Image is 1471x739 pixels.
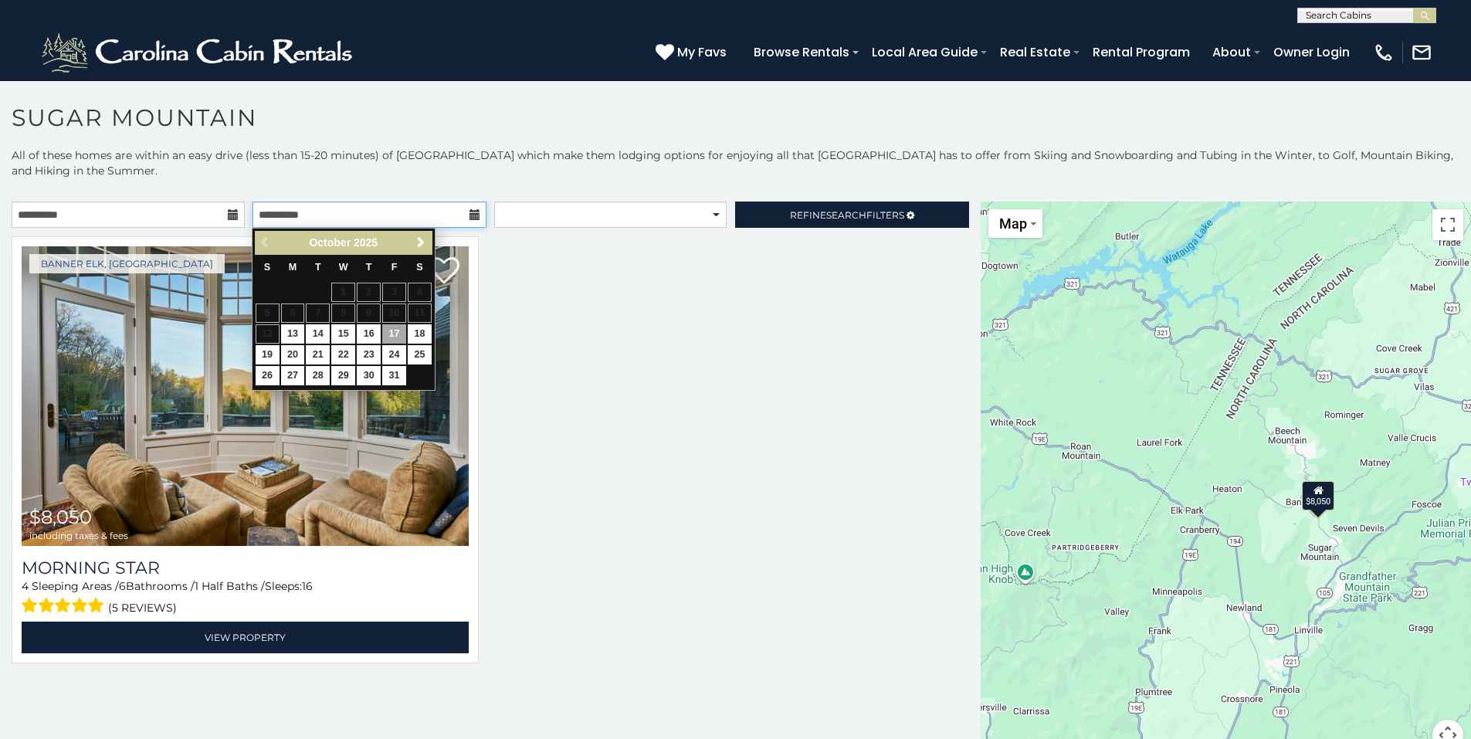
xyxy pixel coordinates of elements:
[382,366,406,385] a: 31
[988,209,1042,238] button: Change map style
[264,262,270,273] span: Sunday
[1085,39,1198,66] a: Rental Program
[992,39,1078,66] a: Real Estate
[357,324,381,344] a: 16
[391,262,398,273] span: Friday
[1411,42,1432,63] img: mail-regular-white.png
[790,209,904,221] span: Refine Filters
[429,256,459,288] a: Add to favorites
[195,579,265,593] span: 1 Half Baths /
[22,578,469,618] div: Sleeping Areas / Bathrooms / Sleeps:
[22,246,469,546] a: Morning Star $8,050 including taxes & fees
[1266,39,1357,66] a: Owner Login
[746,39,857,66] a: Browse Rentals
[22,558,469,578] a: Morning Star
[119,579,126,593] span: 6
[1303,481,1335,510] div: $8,050
[1373,42,1395,63] img: phone-regular-white.png
[1205,39,1259,66] a: About
[357,345,381,364] a: 23
[382,324,406,344] a: 17
[29,531,128,541] span: including taxes & fees
[331,324,355,344] a: 15
[331,366,355,385] a: 29
[29,254,225,273] a: Banner Elk, [GEOGRAPHIC_DATA]
[1432,209,1463,240] button: Toggle fullscreen view
[357,366,381,385] a: 30
[826,209,866,221] span: Search
[331,345,355,364] a: 22
[281,366,305,385] a: 27
[309,236,351,249] span: October
[302,579,313,593] span: 16
[382,345,406,364] a: 24
[735,202,968,228] a: RefineSearchFilters
[306,366,330,385] a: 28
[339,262,348,273] span: Wednesday
[864,39,985,66] a: Local Area Guide
[677,42,727,62] span: My Favs
[306,324,330,344] a: 14
[29,506,92,528] span: $8,050
[281,324,305,344] a: 13
[256,345,280,364] a: 19
[22,246,469,546] img: Morning Star
[999,215,1027,232] span: Map
[366,262,372,273] span: Thursday
[415,236,427,249] span: Next
[306,345,330,364] a: 21
[281,345,305,364] a: 20
[315,262,321,273] span: Tuesday
[39,29,359,76] img: White-1-2.png
[22,622,469,653] a: View Property
[416,262,422,273] span: Saturday
[108,598,177,618] span: (5 reviews)
[354,236,378,249] span: 2025
[408,345,432,364] a: 25
[256,366,280,385] a: 26
[22,579,29,593] span: 4
[408,324,432,344] a: 18
[412,233,431,253] a: Next
[289,262,297,273] span: Monday
[656,42,730,63] a: My Favs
